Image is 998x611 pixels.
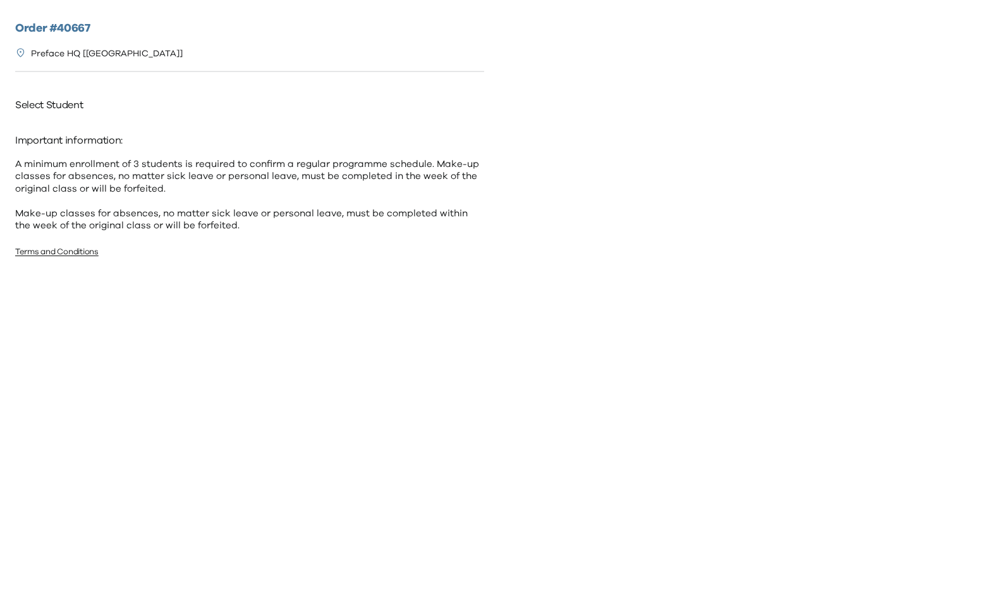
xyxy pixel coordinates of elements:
p: Select Student [15,95,484,115]
p: Important information: [15,130,484,151]
p: A minimum enrollment of 3 students is required to confirm a regular programme schedule. Make-up c... [15,158,484,232]
p: Preface HQ [[GEOGRAPHIC_DATA]] [31,47,183,61]
h2: Order # 40667 [15,20,484,37]
a: Terms and Conditions [15,248,99,256]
